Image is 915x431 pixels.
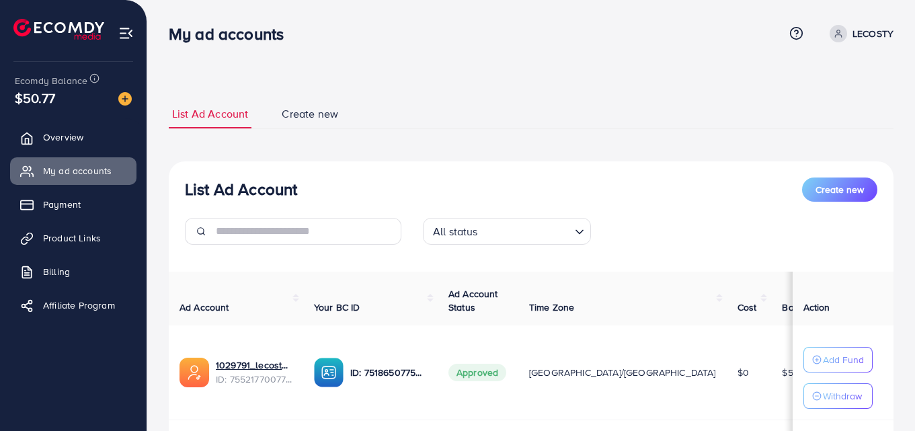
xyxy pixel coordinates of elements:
a: Billing [10,258,136,285]
p: Add Fund [823,352,864,368]
img: menu [118,26,134,41]
span: Balance [782,301,818,314]
img: image [118,92,132,106]
span: Your BC ID [314,301,360,314]
a: 1029791_lecosty new ad 2nd acc_1758378690562 [216,358,292,372]
p: Withdraw [823,388,862,404]
div: <span class='underline'>1029791_lecosty new ad 2nd acc_1758378690562</span></br>7552177007761833991 [216,358,292,386]
span: Ad Account [180,301,229,314]
span: Create new [282,106,338,122]
span: Product Links [43,231,101,245]
a: Payment [10,191,136,218]
span: Action [803,301,830,314]
img: ic-ads-acc.e4c84228.svg [180,358,209,387]
span: ID: 7552177007761833991 [216,373,292,386]
span: Affiliate Program [43,299,115,312]
span: Time Zone [529,301,574,314]
h3: List Ad Account [185,180,297,199]
button: Add Fund [803,347,873,373]
a: My ad accounts [10,157,136,184]
span: Approved [448,364,506,381]
button: Withdraw [803,383,873,409]
span: My ad accounts [43,164,112,178]
span: All status [430,222,481,241]
p: ID: 7518650775808524295 [350,364,427,381]
button: Create new [802,178,877,202]
span: [GEOGRAPHIC_DATA]/[GEOGRAPHIC_DATA] [529,366,716,379]
img: logo [13,19,104,40]
span: $0 [738,366,749,379]
span: Overview [43,130,83,144]
span: Create new [815,183,864,196]
iframe: Chat [858,370,905,421]
span: Billing [43,265,70,278]
a: Affiliate Program [10,292,136,319]
a: Overview [10,124,136,151]
span: Ad Account Status [448,287,498,314]
a: Product Links [10,225,136,251]
span: $50.77 [15,88,55,108]
div: Search for option [423,218,591,245]
span: List Ad Account [172,106,248,122]
h3: My ad accounts [169,24,294,44]
span: Payment [43,198,81,211]
input: Search for option [482,219,569,241]
span: $50 [782,366,799,379]
span: Cost [738,301,757,314]
img: ic-ba-acc.ded83a64.svg [314,358,344,387]
a: LECOSTY [824,25,893,42]
p: LECOSTY [852,26,893,42]
span: Ecomdy Balance [15,74,87,87]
